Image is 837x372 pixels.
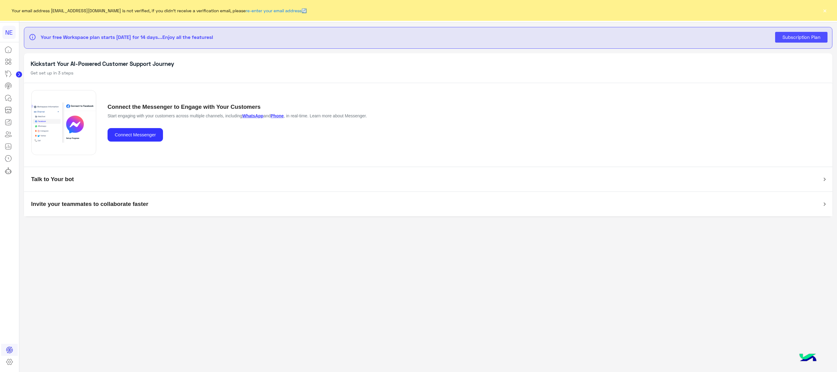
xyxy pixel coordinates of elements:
span: Subscription Plan [782,34,820,40]
p: Start engaging with your customers across multiple channels, including and , in real-time. Learn ... [108,113,562,119]
img: Accordion Section Image [31,90,96,155]
span: info [29,33,36,41]
button: Connect Messenger [108,128,163,142]
mat-expansion-panel-header: Invite your teammates to collaborate faster [24,192,832,216]
a: WhatsApp [242,113,263,118]
button: Subscription Plan [775,32,828,43]
a: Phone [271,113,284,118]
button: × [822,7,828,13]
div: NE [2,26,16,39]
span: Get set up in 3 steps [31,70,74,75]
h5: Invite your teammates to collaborate faster [31,201,148,208]
h5: Talk to Your bot [31,176,74,183]
img: hulul-logo.png [797,347,819,369]
span: Your email address [EMAIL_ADDRESS][DOMAIN_NAME] is not verified, if you didn't receive a verifica... [12,7,307,14]
mat-expansion-panel-header: Talk to Your bot [24,167,832,192]
a: re-enter your email address [246,8,301,13]
p: Your free Workspace plan starts [DATE] for 14 days...Enjoy all the features! [41,33,771,41]
h5: Kickstart Your AI-Powered Customer Support Journey [31,60,825,67]
h5: Connect the Messenger to Engage with Your Customers [108,104,562,111]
